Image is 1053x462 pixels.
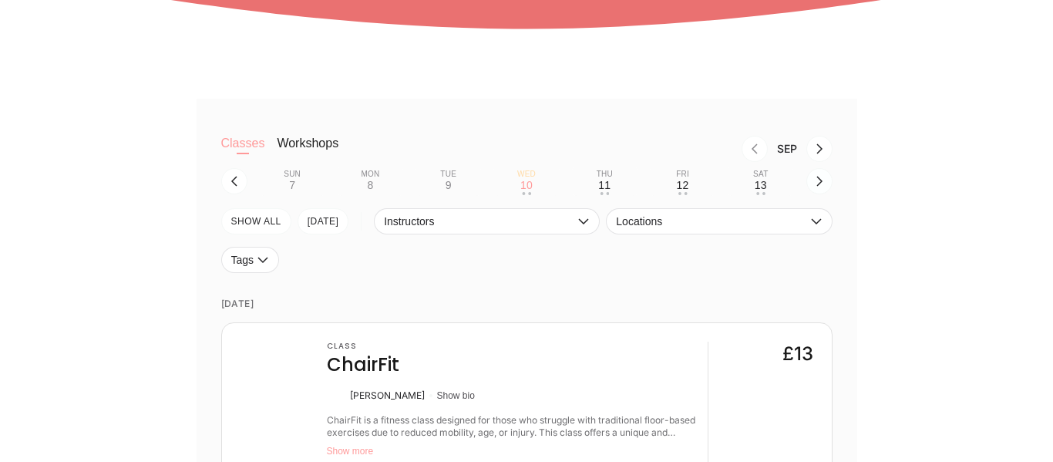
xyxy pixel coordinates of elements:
div: Sat [753,170,768,179]
div: Fri [676,170,689,179]
div: ChairFit is a fitness class designed for those who struggle with traditional floor-based exercise... [327,414,695,439]
div: 9 [446,179,452,191]
span: Instructors [384,215,574,228]
div: 13 [755,179,767,191]
time: [DATE] [221,285,833,322]
div: £13 [782,342,813,366]
div: Sun [284,170,301,179]
div: 7 [289,179,295,191]
button: Workshops [277,136,338,167]
button: Instructors [374,208,600,234]
img: Mel Eberlein-Scott [327,386,345,405]
h3: Class [327,342,399,351]
button: Show bio [437,389,475,402]
button: Locations [606,208,832,234]
button: Classes [221,136,265,167]
div: • • [678,192,687,195]
div: • • [600,192,609,195]
div: Mon [361,170,379,179]
div: Thu [597,170,613,179]
div: • • [522,192,531,195]
h4: ChairFit [327,352,399,377]
div: Wed [517,170,536,179]
div: Tue [440,170,456,179]
div: [PERSON_NAME] [350,389,425,402]
div: 10 [520,179,533,191]
div: 12 [677,179,689,191]
span: Locations [616,215,806,228]
nav: Month switch [363,136,832,162]
button: [DATE] [298,208,349,234]
span: Tags [231,254,254,266]
div: • • [756,192,765,195]
button: SHOW All [221,208,291,234]
div: 11 [598,179,611,191]
div: 8 [367,179,373,191]
button: Show more [327,445,695,457]
button: Previous month, Aug [742,136,768,162]
img: c877d74a-5d59-4f2d-a7ac-7788169e9ea6.png [241,342,315,416]
div: Month Sep [768,143,806,155]
button: Tags [221,247,280,273]
button: Next month, Oct [806,136,833,162]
